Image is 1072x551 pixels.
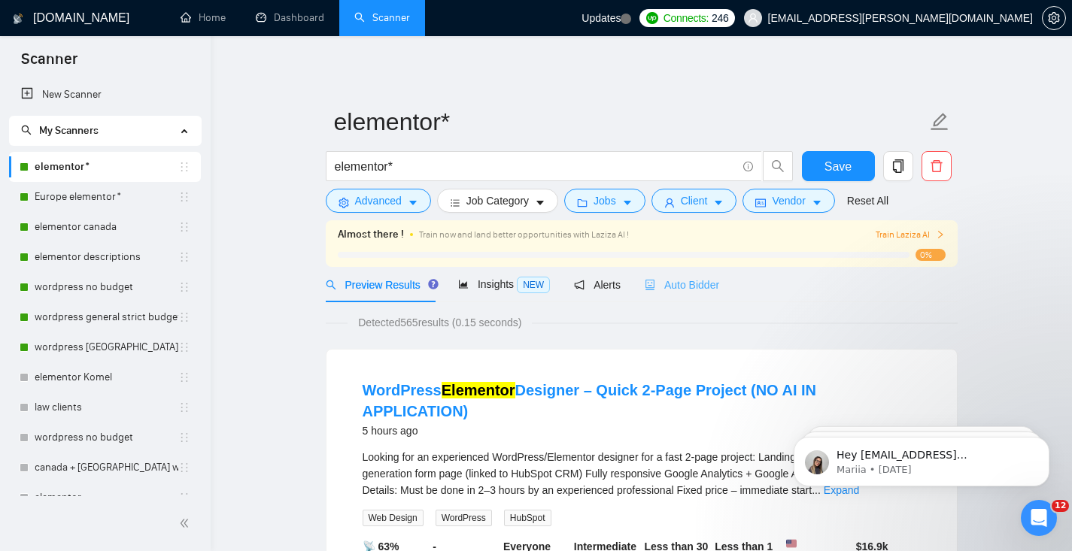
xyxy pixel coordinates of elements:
[517,277,550,293] span: NEW
[9,48,90,80] span: Scanner
[812,197,822,208] span: caret-down
[458,278,550,290] span: Insights
[504,510,551,526] span: HubSpot
[335,157,736,176] input: Search Freelance Jobs...
[21,80,189,110] a: New Scanner
[178,251,190,263] span: holder
[922,151,952,181] button: delete
[35,392,178,422] a: law clients
[326,279,434,291] span: Preview Results
[458,279,469,289] span: area-chart
[1052,500,1069,512] span: 12
[178,401,190,413] span: holder
[771,405,1072,510] iframe: Intercom notifications message
[178,221,190,233] span: holder
[178,341,190,353] span: holder
[178,191,190,203] span: holder
[622,197,633,208] span: caret-down
[419,229,629,240] span: Train now and land better opportunities with Laziza AI !
[594,192,616,209] span: Jobs
[802,151,875,181] button: Save
[339,197,349,208] span: setting
[9,152,201,182] li: elementor*
[681,192,708,209] span: Client
[326,280,336,290] span: search
[21,125,32,135] span: search
[35,302,178,332] a: wordpress general strict budget
[755,197,766,208] span: idcard
[363,422,921,440] div: 5 hours ago
[9,422,201,453] li: wordpress no budget
[582,12,621,24] span: Updates
[13,7,23,31] img: logo
[178,371,190,383] span: holder
[354,11,410,24] a: searchScanner
[178,462,190,474] span: holder
[764,159,792,173] span: search
[651,189,737,213] button: userClientcaret-down
[334,103,927,141] input: Scanner name...
[1042,6,1066,30] button: setting
[39,124,99,137] span: My Scanners
[9,302,201,332] li: wordpress general strict budget
[178,492,190,504] span: holder
[713,197,724,208] span: caret-down
[535,197,545,208] span: caret-down
[9,453,201,483] li: canada + usa wordpress
[437,189,558,213] button: barsJob Categorycaret-down
[363,449,921,498] div: Looking for an experienced WordPress/Elementor designer for a fast 2-page project: Landing page r...
[664,10,709,26] span: Connects:
[35,212,178,242] a: elementor canada
[363,382,817,419] a: WordPressElementorDesigner – Quick 2-Page Project (NO AI IN APPLICATION)
[930,112,949,132] span: edit
[9,483,201,513] li: elementor
[348,314,532,331] span: Detected 565 results (0.15 seconds)
[9,80,201,110] li: New Scanner
[916,249,946,261] span: 0%
[450,197,460,208] span: bars
[786,538,797,549] img: 🇺🇸
[35,152,178,182] a: elementor*
[574,280,585,290] span: notification
[936,230,945,239] span: right
[35,453,178,483] a: canada + [GEOGRAPHIC_DATA] wordpress
[35,483,178,513] a: elementor
[9,242,201,272] li: elementor descriptions
[883,151,913,181] button: copy
[256,11,324,24] a: dashboardDashboard
[824,157,852,176] span: Save
[21,124,99,137] span: My Scanners
[922,159,951,173] span: delete
[763,151,793,181] button: search
[363,510,424,526] span: Web Design
[442,382,515,398] mark: Elementor
[427,277,440,291] div: Tooltip anchor
[645,280,655,290] span: robot
[35,272,178,302] a: wordpress no budget
[9,392,201,422] li: law clients
[35,182,178,212] a: Europe elementor*
[1042,12,1066,24] a: setting
[9,182,201,212] li: Europe elementor*
[35,332,178,362] a: wordpress [GEOGRAPHIC_DATA]
[577,197,588,208] span: folder
[574,279,621,291] span: Alerts
[355,192,402,209] span: Advanced
[35,362,178,392] a: elementor Komel
[712,10,728,26] span: 246
[564,189,645,213] button: folderJobscaret-down
[178,311,190,323] span: holder
[884,159,913,173] span: copy
[326,189,431,213] button: settingAdvancedcaret-down
[743,162,753,171] span: info-circle
[9,272,201,302] li: wordpress no budget
[436,510,492,526] span: WordPress
[178,431,190,444] span: holder
[178,281,190,293] span: holder
[876,228,945,242] button: Train Laziza AI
